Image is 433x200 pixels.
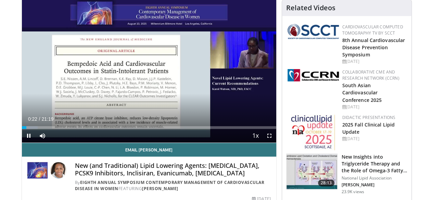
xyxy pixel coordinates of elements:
[288,69,339,81] img: a04ee3ba-8487-4636-b0fb-5e8d268f3737.png.150x105_q85_autocrop_double_scale_upscale_version-0.2.png
[288,24,339,39] img: 51a70120-4f25-49cc-93a4-67582377e75f.png.150x105_q85_autocrop_double_scale_upscale_version-0.2.png
[286,154,337,189] img: 45ea033d-f728-4586-a1ce-38957b05c09e.150x105_q85_crop-smart_upscale.jpg
[75,162,271,177] h4: New (and Traditional) Lipid Lowering Agents: [MEDICAL_DATA], PCSK9 Inhibitors, Inclisiran, Evanic...
[27,162,48,178] img: Eighth Annual Symposium Contemporary Management of Cardiovascular Disease in Women
[50,162,67,178] img: Avatar
[22,126,276,129] div: Progress Bar
[22,143,276,157] a: Email [PERSON_NAME]
[28,116,37,122] span: 0:22
[39,116,40,122] span: /
[342,121,395,135] a: 2025 Fall Clinical Lipid Update
[342,104,406,110] div: [DATE]
[342,115,406,121] div: Didactic Presentations
[75,179,265,191] a: Eighth Annual Symposium Contemporary Management of Cardiovascular Disease in Women
[36,129,49,143] button: Mute
[342,189,364,195] p: 23.9K views
[41,116,53,122] span: 21:19
[263,129,276,143] button: Fullscreen
[342,58,406,65] div: [DATE]
[342,154,407,174] h3: New Insights into Triglyceride Therapy and the Role of Omega-3 Fatty…
[286,154,407,195] a: 28:13 New Insights into Triglyceride Therapy and the Role of Omega-3 Fatty… National Lipid Associ...
[342,82,382,103] a: South Asian Cardiovascular Conference 2025
[342,136,406,142] div: [DATE]
[342,69,399,81] a: Collaborative CME and Research Network (CCRN)
[142,186,178,191] a: [PERSON_NAME]
[22,129,36,143] button: Pause
[342,37,405,58] a: 8th Annual Cardiovascular Disease Prevention Symposium
[286,4,335,12] h4: Related Videos
[342,24,403,36] a: Cardiovascular Computed Tomography TV by SCCT
[342,182,407,188] p: [PERSON_NAME]
[291,115,335,150] img: d65bce67-f81a-47c5-b47d-7b8806b59ca8.jpg.150x105_q85_autocrop_double_scale_upscale_version-0.2.jpg
[75,179,271,192] div: By FEATURING
[318,179,334,186] span: 28:13
[249,129,263,143] button: Playback Rate
[342,175,407,181] p: National Lipid Association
